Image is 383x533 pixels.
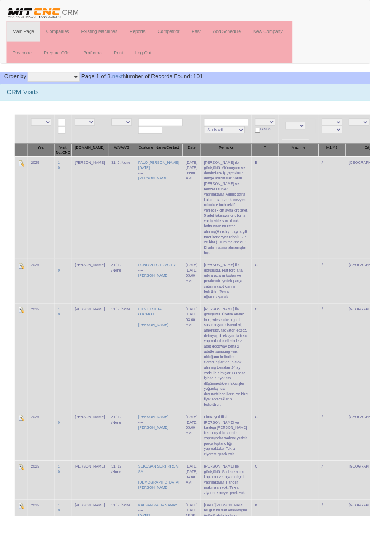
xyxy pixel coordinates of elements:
[143,497,186,506] a: [DEMOGRAPHIC_DATA][PERSON_NAME]
[208,149,260,162] th: Remarks
[112,162,140,268] td: 31/ 2 /None
[29,425,57,476] td: 2025
[140,425,189,476] td: ----
[140,162,189,268] td: ----
[74,162,112,268] td: [PERSON_NAME]
[128,22,157,43] a: Reports
[329,425,357,476] td: /
[60,520,62,525] a: 1
[329,476,357,516] td: /
[112,149,140,162] th: W/VA/VB
[260,476,288,516] td: C
[214,22,256,43] a: Add Schedule
[19,429,25,435] img: Edit
[39,44,79,65] a: Prepare Offer
[192,323,204,339] div: [DATE] 03:00 AM
[208,425,260,476] td: Firma yethilisi [PERSON_NAME] ve kardeşi [PERSON_NAME] ile görüşüldü. Üretim yapmıyorlar sadece y...
[329,162,357,268] td: /
[60,526,62,530] a: 0
[192,22,214,43] a: Past
[143,440,174,444] a: [PERSON_NAME]
[189,313,208,425] td: [DATE]
[143,166,185,176] a: FALO [PERSON_NAME][DATE]
[19,317,25,324] img: Edit
[60,323,62,327] a: 0
[60,318,62,322] a: 1
[74,268,112,313] td: [PERSON_NAME]
[143,182,174,187] a: [PERSON_NAME]
[189,149,208,162] th: Date
[7,22,42,43] a: Main Page
[19,480,25,487] img: Edit
[256,22,299,43] a: New Company
[140,268,189,313] td: ----
[84,76,116,82] span: Page 1 of 3.
[189,425,208,476] td: [DATE]
[329,313,357,425] td: /
[112,425,140,476] td: 31/ 12 /None
[156,22,192,43] a: Competitor
[116,76,127,82] a: next
[74,149,112,162] th: [DOMAIN_NAME]
[74,313,112,425] td: [PERSON_NAME]
[140,476,189,516] td: ----
[60,272,62,276] a: 1
[29,149,57,162] th: Year
[189,476,208,516] td: [DATE]
[60,480,62,484] a: 1
[260,162,288,268] td: B
[329,268,357,313] td: /
[260,425,288,476] td: C
[0,0,88,22] a: CRM
[29,476,57,516] td: 2025
[208,162,260,268] td: [PERSON_NAME] ile görüşüldü. Alüminyum ve demircilere iş yaptıklarını denge makaraları vidalı [PE...
[288,149,329,162] th: Machine
[19,272,25,278] img: Edit
[112,313,140,425] td: 31/ 2 /None
[260,119,288,149] td: Last St.
[60,435,62,439] a: 0
[140,313,189,425] td: ----
[208,313,260,425] td: [PERSON_NAME] ile görüşüldü. Üretim olarak fren, vites kutusu, jant, süspansiyon sistemleri, amor...
[192,434,204,451] div: [DATE] 03:00 AM
[84,76,210,82] span: Number of Records Found: 101
[112,476,140,516] td: 31/ 12 /None
[260,268,288,313] td: C
[80,44,111,65] a: Proforma
[192,485,204,502] div: [DATE] 03:00 AM
[74,476,112,516] td: [PERSON_NAME]
[78,22,128,43] a: Existing Machines
[143,520,184,525] a: KALSAN KALIP SANAYİ
[143,272,182,276] a: FORPART OTOMOTİV
[192,171,204,188] div: [DATE] 03:00 AM
[19,520,25,527] img: Edit
[111,44,134,65] a: Print
[260,313,288,425] td: C
[7,7,64,19] img: header.png
[60,277,62,282] a: 0
[29,162,57,268] td: 2025
[60,429,62,433] a: 1
[7,44,39,65] a: Postpone
[60,171,62,176] a: 0
[57,149,74,162] th: Visit No./CNC
[208,476,260,516] td: [PERSON_NAME] ile görüşüldü. Sadece krom kaplama ve taşlama işeri yapmaktalar. Haricen makinaları...
[143,334,174,338] a: [PERSON_NAME]
[143,429,174,433] a: [PERSON_NAME]
[29,268,57,313] td: 2025
[143,283,174,287] a: [PERSON_NAME]
[60,166,62,170] a: 1
[208,268,260,313] td: [PERSON_NAME] ile görüşüldü. Fiat ford alfa gibi araçların toptan ve perakende yedek parça satışı...
[189,268,208,313] td: [DATE]
[260,149,288,162] th: T
[143,480,185,490] a: SEKOSAN SERT KROM SA
[143,318,169,327] a: BİLGİLİ METAL OTOMOT
[42,22,78,43] a: Companies
[112,268,140,313] td: 31/ 12 /None
[29,313,57,425] td: 2025
[134,44,163,65] a: Log Out
[74,425,112,476] td: [PERSON_NAME]
[189,162,208,268] td: [DATE]
[7,92,376,99] h3: CRM Visits
[60,486,62,490] a: 0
